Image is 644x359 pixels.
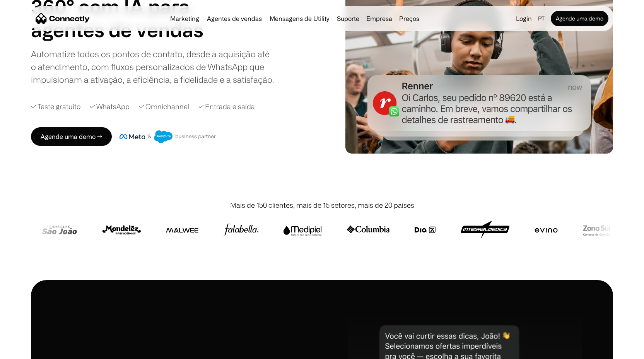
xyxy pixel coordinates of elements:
div: Empresa [366,13,392,24]
div: ✓ WhatsApp [90,101,130,112]
div: pt [538,13,545,24]
ul: Language list [15,345,46,356]
a: home [36,13,90,24]
a: Preços [396,15,422,22]
a: Mensagens de Utility [266,15,332,22]
div: Empresa [364,13,395,24]
a: Login [513,13,535,24]
div: ✓ Teste gratuito [31,101,80,112]
div: Mais de 150 clientes, mais de 15 setores, mais de 20 países [230,200,414,210]
img: Meta e crachá de parceiro de negócios do Salesforce. [120,130,216,144]
a: Agentes de vendas [204,15,265,22]
div: pt [535,13,549,24]
a: Agende uma demo → [31,127,112,146]
div: ✓ Omnichannel [139,101,189,112]
a: Suporte [334,15,362,22]
div: ✓ Entrada e saída [198,101,255,112]
aside: Language selected: Português (Brasil) [8,345,46,356]
div: Automatize todos os pontos de contato, desde a aquisição até o atendimento, com fluxos personaliz... [31,48,275,86]
a: Agende uma demo [551,11,608,26]
a: Marketing [167,15,202,22]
